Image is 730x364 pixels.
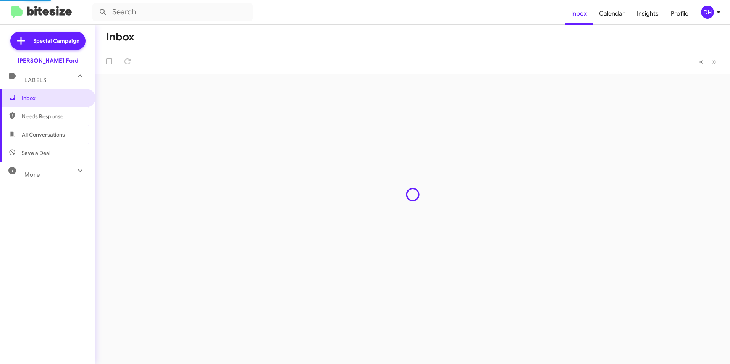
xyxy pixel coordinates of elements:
span: Needs Response [22,113,87,120]
a: Profile [665,3,694,25]
input: Search [92,3,253,21]
span: Labels [24,77,47,84]
span: » [712,57,716,66]
span: Inbox [22,94,87,102]
h1: Inbox [106,31,134,43]
button: DH [694,6,722,19]
a: Calendar [593,3,631,25]
span: More [24,171,40,178]
a: Special Campaign [10,32,86,50]
a: Inbox [565,3,593,25]
a: Insights [631,3,665,25]
nav: Page navigation example [695,54,721,69]
span: Special Campaign [33,37,79,45]
span: All Conversations [22,131,65,139]
button: Next [707,54,721,69]
div: [PERSON_NAME] Ford [18,57,78,64]
button: Previous [694,54,708,69]
span: Save a Deal [22,149,50,157]
span: « [699,57,703,66]
div: DH [701,6,714,19]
